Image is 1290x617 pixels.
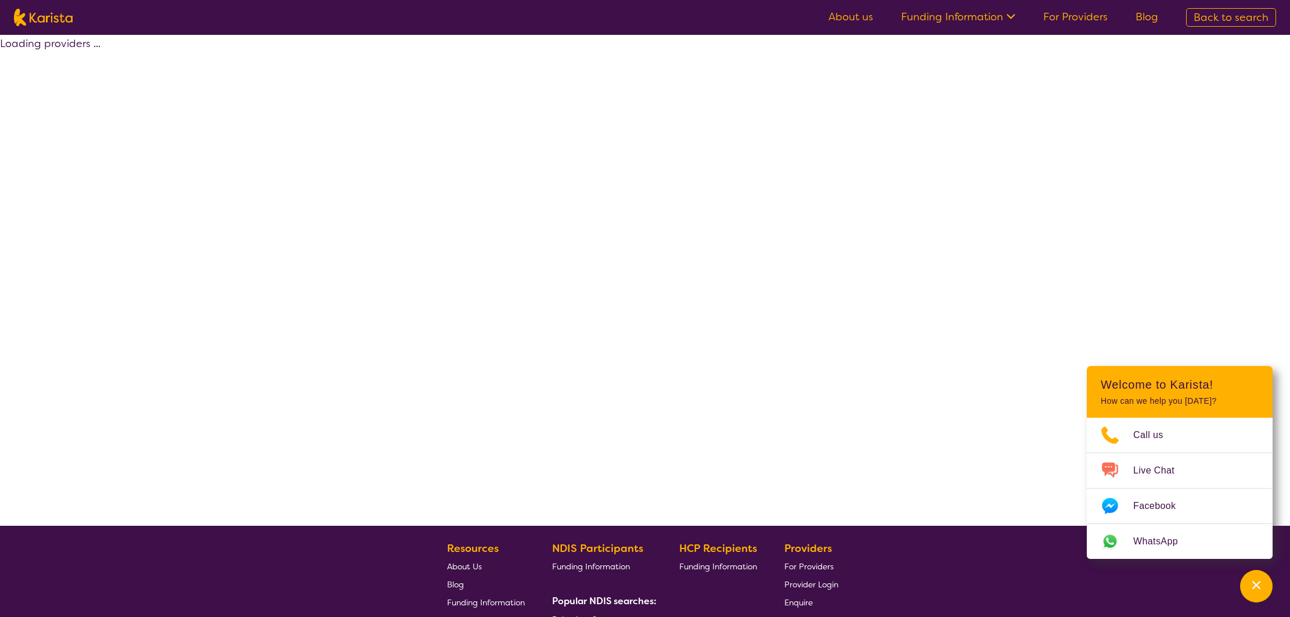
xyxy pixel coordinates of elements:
b: NDIS Participants [552,541,643,555]
a: About us [828,10,873,24]
span: Provider Login [784,579,838,590]
b: Resources [447,541,499,555]
span: WhatsApp [1133,533,1192,550]
button: Channel Menu [1240,570,1273,602]
span: Back to search [1194,10,1269,24]
a: Web link opens in a new tab. [1087,524,1273,559]
a: Blog [447,575,525,593]
span: About Us [447,561,482,572]
h2: Welcome to Karista! [1101,378,1259,392]
p: How can we help you [DATE]? [1101,396,1259,406]
a: Blog [1136,10,1158,24]
span: Enquire [784,597,813,608]
ul: Choose channel [1087,418,1273,559]
img: Karista logo [14,9,73,26]
b: Providers [784,541,832,555]
span: Funding Information [679,561,757,572]
a: For Providers [1043,10,1108,24]
span: For Providers [784,561,834,572]
span: Blog [447,579,464,590]
b: HCP Recipients [679,541,757,555]
a: For Providers [784,557,838,575]
a: Funding Information [552,557,652,575]
a: Funding Information [447,593,525,611]
a: Provider Login [784,575,838,593]
span: Funding Information [447,597,525,608]
span: Live Chat [1133,462,1188,479]
a: Back to search [1186,8,1276,27]
a: About Us [447,557,525,575]
span: Facebook [1133,497,1190,515]
b: Popular NDIS searches: [552,595,657,607]
span: Call us [1133,426,1177,444]
a: Enquire [784,593,838,611]
div: Channel Menu [1087,366,1273,559]
a: Funding Information [901,10,1015,24]
span: Funding Information [552,561,630,572]
a: Funding Information [679,557,757,575]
